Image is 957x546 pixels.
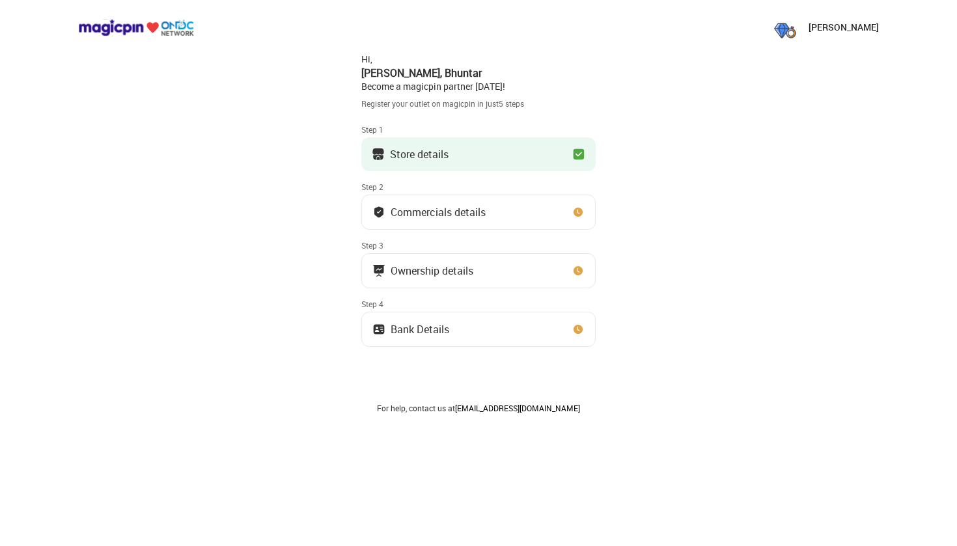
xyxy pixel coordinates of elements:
img: clock_icon_new.67dbf243.svg [572,323,585,336]
img: hGMhn3Z9WaElw_ExH82GcUx0DVY-ijnkHALzQNg9U5uUuZO0dzoz9JsufOVKGH2i3AbXY3fQLZ0PxX0DziP61yO1rA [772,14,798,40]
a: [EMAIL_ADDRESS][DOMAIN_NAME] [455,403,580,413]
img: bank_details_tick.fdc3558c.svg [372,206,385,219]
img: ownership_icon.37569ceb.svg [372,323,385,336]
img: clock_icon_new.67dbf243.svg [572,206,585,219]
div: Step 3 [361,240,596,251]
div: Register your outlet on magicpin in just 5 steps [361,98,596,109]
div: [PERSON_NAME] , Bhuntar [361,66,596,80]
div: Ownership details [391,267,473,274]
div: Hi, Become a magicpin partner [DATE]! [361,53,596,93]
div: For help, contact us at [361,403,596,413]
div: Step 2 [361,182,596,192]
div: Step 4 [361,299,596,309]
img: commercials_icon.983f7837.svg [372,264,385,277]
img: checkbox_green.749048da.svg [572,148,585,161]
img: storeIcon.9b1f7264.svg [372,148,385,161]
div: Store details [390,151,449,157]
div: Bank Details [391,326,449,333]
img: clock_icon_new.67dbf243.svg [572,264,585,277]
p: [PERSON_NAME] [809,21,879,34]
button: Ownership details [361,253,596,288]
div: Step 1 [361,124,596,135]
img: ondc-logo-new-small.8a59708e.svg [78,19,194,36]
div: Commercials details [391,209,486,215]
button: Store details [361,137,596,171]
button: Bank Details [361,312,596,347]
button: Commercials details [361,195,596,230]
